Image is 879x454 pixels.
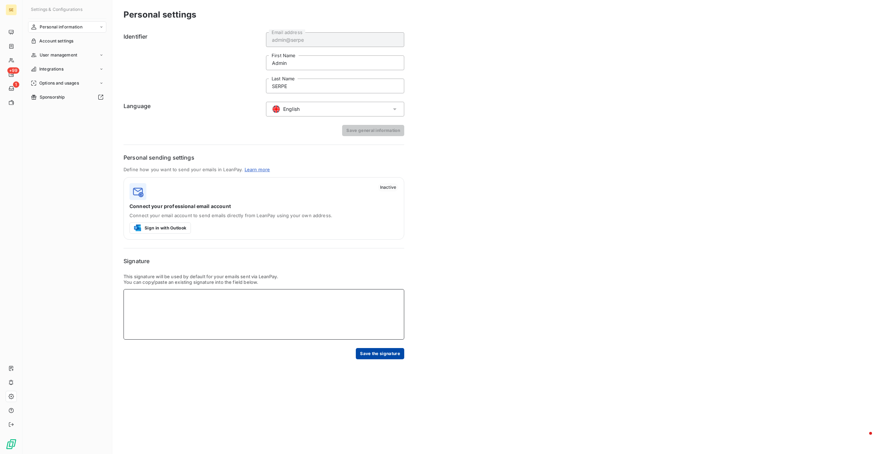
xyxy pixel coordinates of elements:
[283,106,300,113] span: English
[40,24,82,30] span: Personal information
[13,81,19,88] span: 1
[129,222,191,234] button: Sign in with Outlook
[342,125,404,136] button: Save general information
[855,430,872,447] iframe: Intercom live chat
[31,7,82,12] span: Settings & Configurations
[28,92,106,103] a: Sponsorship
[124,279,404,285] p: You can copy/paste an existing signature into the field below.
[245,167,270,172] a: Learn more
[39,66,64,72] span: Integrations
[129,213,398,218] span: Connect your email account to send emails directly from LeanPay using your own address.
[129,183,146,200] img: logo
[356,348,404,359] button: Save the signature
[39,80,79,86] span: Options and usages
[378,183,398,192] span: Inactive
[124,153,404,162] h6: Personal sending settings
[6,4,17,15] div: SE
[266,32,404,47] input: placeholder
[124,274,404,279] p: This signature will be used by default for your emails sent via LeanPay.
[124,8,197,21] h3: Personal settings
[124,32,262,93] h6: Identifier
[40,52,77,58] span: User management
[6,439,17,450] img: Logo LeanPay
[7,67,19,74] span: +99
[28,35,106,47] a: Account settings
[124,167,243,172] span: Define how you want to send your emails in LeanPay.
[266,55,404,70] input: placeholder
[39,38,73,44] span: Account settings
[40,94,65,100] span: Sponsorship
[129,203,398,210] span: Connect your professional email account
[124,102,262,116] h6: Language
[266,79,404,93] input: placeholder
[124,257,404,265] h6: Signature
